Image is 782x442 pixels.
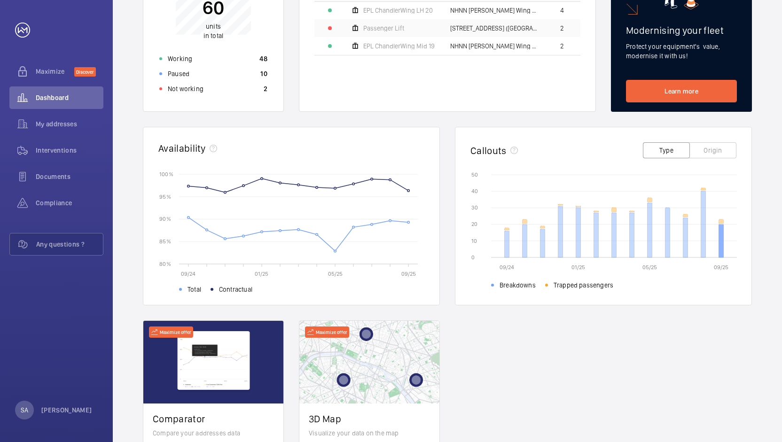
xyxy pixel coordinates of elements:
a: Learn more [626,80,737,102]
text: 01/25 [255,271,268,277]
h2: 3D Map [309,413,430,425]
span: Documents [36,172,103,181]
span: Interventions [36,146,103,155]
span: Breakdowns [500,280,536,290]
span: Discover [74,67,96,77]
p: Working [168,54,192,63]
text: 01/25 [571,264,585,271]
span: Maximize [36,67,74,76]
p: 2 [264,84,267,93]
p: Not working [168,84,203,93]
span: Passenger Lift [363,25,404,31]
p: 48 [259,54,267,63]
text: 09/24 [500,264,514,271]
text: 05/25 [328,271,343,277]
p: Compare your addresses data [153,428,274,438]
text: 40 [471,188,478,194]
button: Type [643,142,690,158]
span: Compliance [36,198,103,208]
span: 2 [560,25,564,31]
h2: Modernising your fleet [626,24,737,36]
span: EPL ChandlerWing LH 20 [363,7,433,14]
span: units [206,23,221,30]
span: Total [188,285,201,294]
span: My addresses [36,119,103,129]
text: 80 % [159,260,171,267]
text: 05/25 [642,264,657,271]
text: 85 % [159,238,171,245]
span: Contractual [219,285,252,294]
button: Origin [689,142,736,158]
span: Any questions ? [36,240,103,249]
p: Protect your equipment's value, modernise it with us! [626,42,737,61]
text: 09/25 [401,271,416,277]
span: NHNN [PERSON_NAME] Wing - [GEOGRAPHIC_DATA][PERSON_NAME], [STREET_ADDRESS], [450,43,538,49]
text: 50 [471,171,478,178]
h2: Callouts [470,145,507,156]
text: 90 % [159,216,171,222]
span: 4 [560,7,564,14]
p: SA [21,405,28,415]
p: in total [203,22,224,40]
text: 0 [471,254,475,261]
span: EPL ChandlerWing Mid 19 [363,43,435,49]
h2: Availability [158,142,206,154]
h2: Comparator [153,413,274,425]
p: 10 [260,69,267,78]
text: 10 [471,238,477,244]
text: 20 [471,221,477,227]
p: Visualize your data on the map [309,428,430,438]
span: Trapped passengers [554,280,613,290]
div: Maximize offer [149,326,193,338]
text: 09/25 [714,264,728,271]
p: [PERSON_NAME] [41,405,92,415]
text: 95 % [159,193,171,200]
span: Dashboard [36,93,103,102]
span: [STREET_ADDRESS] ([GEOGRAPHIC_DATA]) [STREET_ADDRESS], [450,25,538,31]
text: 09/24 [181,271,195,277]
text: 30 [471,204,478,211]
span: 2 [560,43,564,49]
span: NHNN [PERSON_NAME] Wing - [GEOGRAPHIC_DATA][PERSON_NAME], [STREET_ADDRESS], [450,7,538,14]
div: Maximize offer [305,326,349,338]
text: 100 % [159,171,173,177]
p: Paused [168,69,189,78]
